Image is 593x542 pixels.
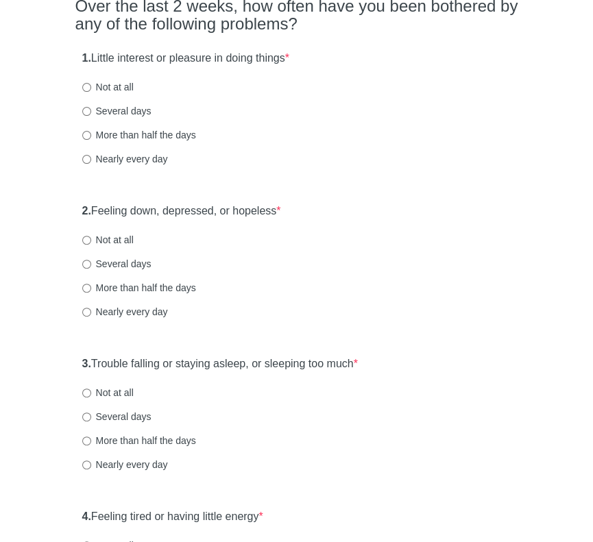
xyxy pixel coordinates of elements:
[82,358,91,369] strong: 3.
[82,52,91,64] strong: 1.
[82,107,91,116] input: Several days
[82,260,91,269] input: Several days
[82,236,91,245] input: Not at all
[82,257,152,271] label: Several days
[82,104,152,118] label: Several days
[82,204,281,219] label: Feeling down, depressed, or hopeless
[82,128,196,142] label: More than half the days
[82,281,196,295] label: More than half the days
[82,284,91,293] input: More than half the days
[82,460,91,469] input: Nearly every day
[82,51,289,66] label: Little interest or pleasure in doing things
[82,83,91,92] input: Not at all
[82,308,91,317] input: Nearly every day
[82,205,91,217] strong: 2.
[82,436,91,445] input: More than half the days
[82,155,91,164] input: Nearly every day
[82,233,134,247] label: Not at all
[82,80,134,94] label: Not at all
[82,356,358,372] label: Trouble falling or staying asleep, or sleeping too much
[82,458,168,471] label: Nearly every day
[82,412,91,421] input: Several days
[82,434,196,447] label: More than half the days
[82,509,263,525] label: Feeling tired or having little energy
[82,410,152,423] label: Several days
[82,389,91,397] input: Not at all
[82,152,168,166] label: Nearly every day
[82,305,168,319] label: Nearly every day
[82,386,134,399] label: Not at all
[82,510,91,522] strong: 4.
[82,131,91,140] input: More than half the days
